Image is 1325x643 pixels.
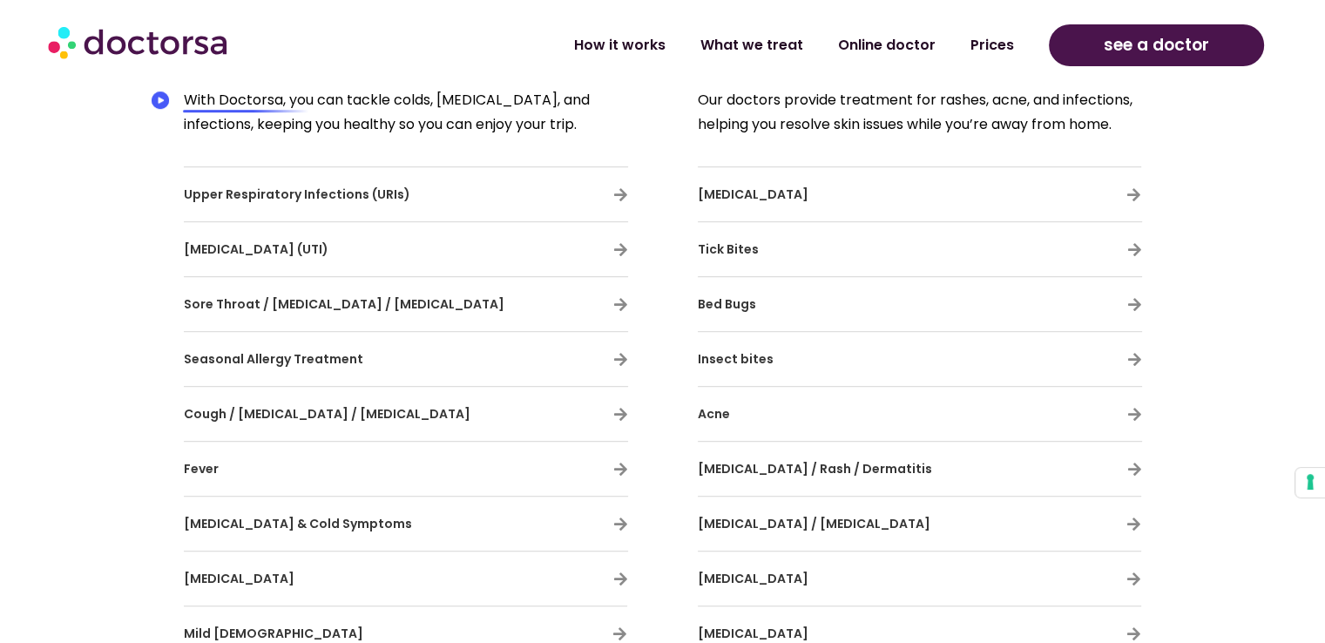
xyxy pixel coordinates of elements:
[698,570,808,587] span: [MEDICAL_DATA]
[698,295,756,313] span: Bed Bugs
[184,350,363,368] a: Seasonal Allergy Treatment
[683,25,821,65] a: What we treat
[698,625,808,642] span: [MEDICAL_DATA]
[698,405,730,423] span: Acne
[184,88,628,137] p: With Doctorsa, you can tackle colds, [MEDICAL_DATA], and infections, keeping you healthy so you c...
[184,295,504,313] span: Sore Throat / [MEDICAL_DATA] / [MEDICAL_DATA]
[698,350,774,368] span: Insect bites
[349,25,1031,65] nav: Menu
[1104,31,1209,59] span: see a doctor
[698,460,932,477] span: [MEDICAL_DATA] / Rash / Dermatitis
[698,240,759,258] span: Tick Bites
[184,515,412,532] span: [MEDICAL_DATA] & Cold Symptoms
[1295,468,1325,497] button: Your consent preferences for tracking technologies
[184,570,294,587] span: [MEDICAL_DATA]
[184,186,410,203] span: Upper Respiratory Infections (URIs)
[953,25,1031,65] a: Prices
[698,88,1142,137] p: Our doctors provide treatment for rashes, acne, and infections, helping you resolve skin issues w...
[184,240,328,258] span: [MEDICAL_DATA] (UTI)
[613,352,628,367] a: Seasonal Allergy Treatment
[557,25,683,65] a: How it works
[821,25,953,65] a: Online doctor
[184,625,363,642] a: Mild [DEMOGRAPHIC_DATA]
[698,515,930,532] span: [MEDICAL_DATA] / [MEDICAL_DATA]
[698,186,808,203] span: [MEDICAL_DATA]
[184,460,219,477] span: Fever
[1049,24,1264,66] a: see a doctor
[612,626,627,641] a: Mild Asthma
[184,405,470,423] span: Cough / [MEDICAL_DATA] / [MEDICAL_DATA]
